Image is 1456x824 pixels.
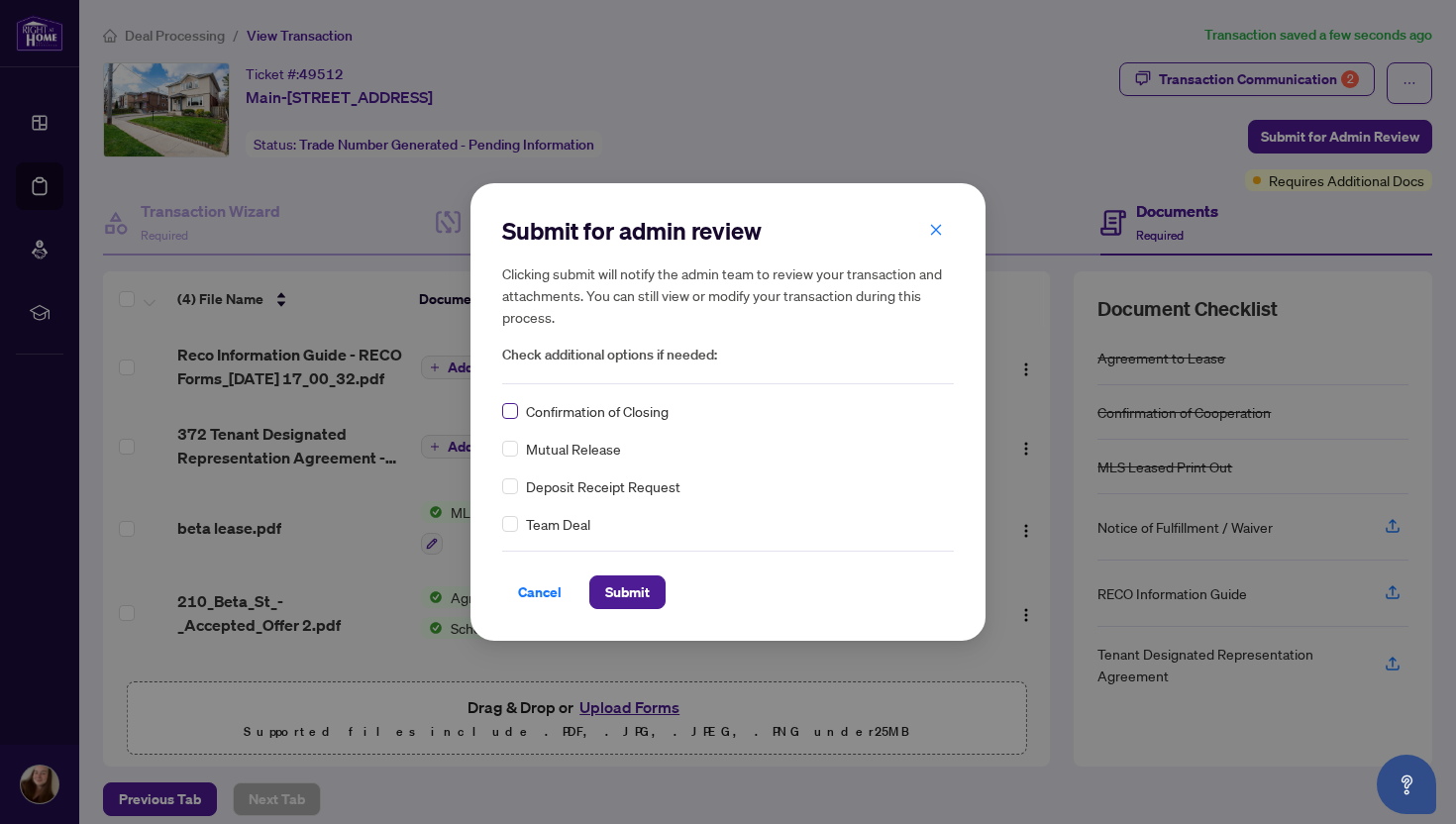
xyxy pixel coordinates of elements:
span: close [929,223,943,237]
button: Cancel [502,575,577,609]
button: Open asap [1377,755,1436,814]
h5: Clicking submit will notify the admin team to review your transaction and attachments. You can st... [502,262,954,328]
span: Submit [605,576,650,608]
span: Mutual Release [526,438,621,460]
button: Submit [589,575,666,609]
span: Confirmation of Closing [526,400,669,422]
span: Check additional options if needed: [502,344,954,366]
h2: Submit for admin review [502,215,954,247]
span: Deposit Receipt Request [526,475,680,497]
span: Team Deal [526,513,590,535]
span: Cancel [518,576,562,608]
